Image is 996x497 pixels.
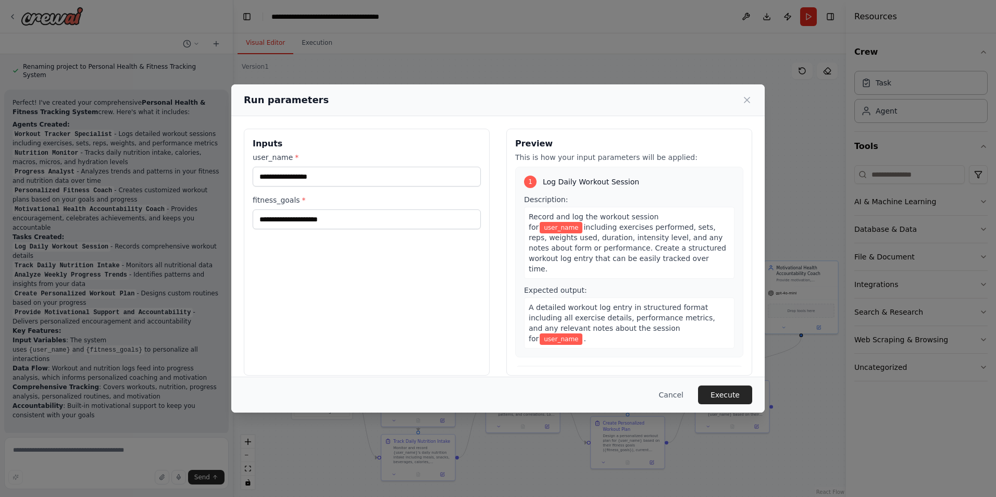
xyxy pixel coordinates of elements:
span: A detailed workout log entry in structured format including all exercise details, performance met... [529,303,715,343]
span: Description: [524,195,568,204]
h3: Preview [515,138,743,150]
div: 1 [524,176,537,188]
label: fitness_goals [253,195,481,205]
h3: Inputs [253,138,481,150]
p: This is how your input parameters will be applied: [515,152,743,163]
h2: Run parameters [244,93,329,107]
span: Log Daily Workout Session [543,177,639,187]
span: including exercises performed, sets, reps, weights used, duration, intensity level, and any notes... [529,223,726,273]
span: Variable: user_name [540,333,582,345]
button: Cancel [651,386,692,404]
label: user_name [253,152,481,163]
span: Variable: user_name [540,222,582,233]
span: Expected output: [524,286,587,294]
span: . [583,334,586,343]
span: Record and log the workout session for [529,213,658,231]
button: Execute [698,386,752,404]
